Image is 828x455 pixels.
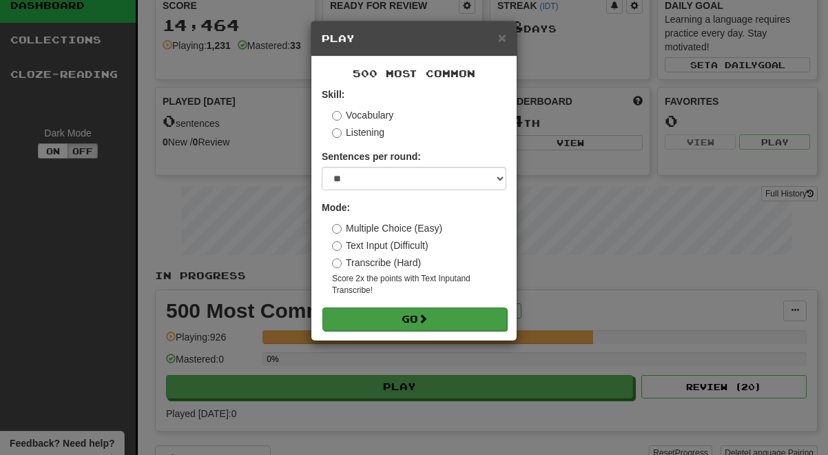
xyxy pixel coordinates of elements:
[332,256,421,270] label: Transcribe (Hard)
[498,30,506,45] span: ×
[332,273,506,296] small: Score 2x the points with Text Input and Transcribe !
[332,259,342,268] input: Transcribe (Hard)
[498,30,506,45] button: Close
[322,307,507,331] button: Go
[322,32,506,45] h5: Play
[322,89,344,100] strong: Skill:
[322,150,421,163] label: Sentences per round:
[332,128,342,138] input: Listening
[332,224,342,234] input: Multiple Choice (Easy)
[332,108,393,122] label: Vocabulary
[322,202,350,213] strong: Mode:
[332,239,428,252] label: Text Input (Difficult)
[332,241,342,251] input: Text Input (Difficult)
[353,68,475,79] span: 500 Most Common
[332,221,442,235] label: Multiple Choice (Easy)
[332,125,384,139] label: Listening
[332,111,342,121] input: Vocabulary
